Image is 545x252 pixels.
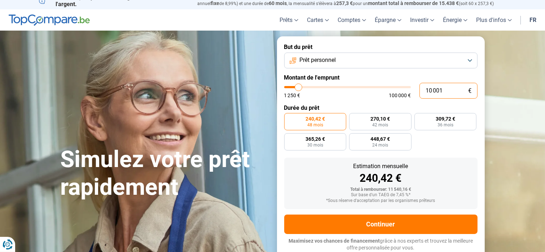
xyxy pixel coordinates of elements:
[269,0,287,6] span: 60 mois
[303,9,333,31] a: Cartes
[469,88,472,94] span: €
[299,56,336,64] span: Prêt personnel
[472,9,516,31] a: Plus d'infos
[9,14,90,26] img: TopCompare
[525,9,541,31] a: fr
[284,215,478,234] button: Continuer
[211,0,220,6] span: fixe
[306,116,325,121] span: 240,42 €
[368,0,459,6] span: montant total à rembourser de 15.438 €
[290,198,472,203] div: *Sous réserve d'acceptation par les organismes prêteurs
[275,9,303,31] a: Prêts
[389,93,411,98] span: 100 000 €
[370,136,390,141] span: 448,67 €
[372,123,388,127] span: 42 mois
[284,44,478,50] label: But du prêt
[370,116,390,121] span: 270,10 €
[406,9,439,31] a: Investir
[284,74,478,81] label: Montant de l'emprunt
[61,146,268,201] h1: Simulez votre prêt rapidement
[307,123,323,127] span: 48 mois
[284,53,478,68] button: Prêt personnel
[337,0,353,6] span: 257,3 €
[438,123,453,127] span: 36 mois
[290,193,472,198] div: Sur base d'un TAEG de 7,45 %*
[370,9,406,31] a: Épargne
[284,238,478,252] p: grâce à nos experts et trouvez la meilleure offre personnalisée pour vous.
[284,93,300,98] span: 1 250 €
[290,173,472,184] div: 240,42 €
[436,116,455,121] span: 309,72 €
[307,143,323,147] span: 30 mois
[372,143,388,147] span: 24 mois
[289,238,380,244] span: Maximisez vos chances de financement
[333,9,370,31] a: Comptes
[290,163,472,169] div: Estimation mensuelle
[439,9,472,31] a: Énergie
[306,136,325,141] span: 365,26 €
[290,187,472,192] div: Total à rembourser: 11 540,16 €
[284,104,478,111] label: Durée du prêt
